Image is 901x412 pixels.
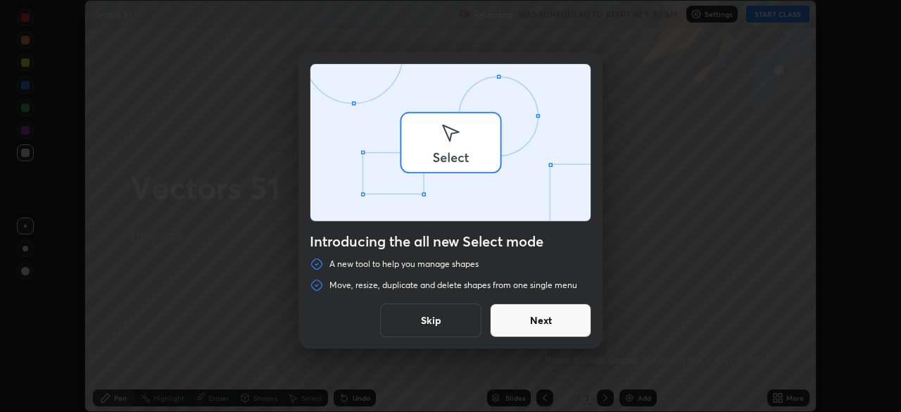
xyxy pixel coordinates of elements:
[380,304,481,337] button: Skip
[310,233,591,250] h4: Introducing the all new Select mode
[329,258,479,270] p: A new tool to help you manage shapes
[490,304,591,337] button: Next
[310,64,591,224] div: animation
[329,280,577,291] p: Move, resize, duplicate and delete shapes from one single menu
